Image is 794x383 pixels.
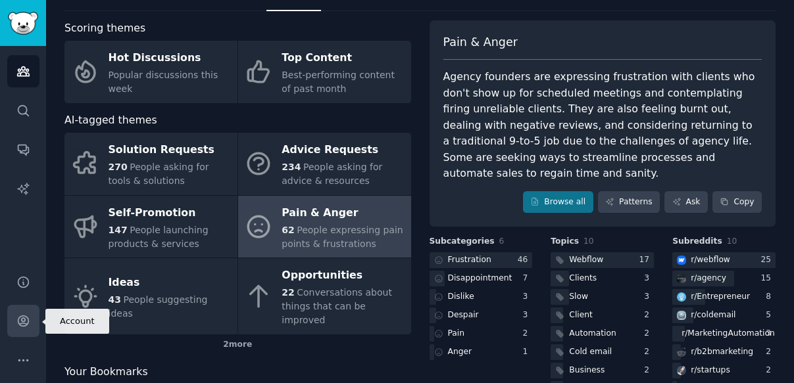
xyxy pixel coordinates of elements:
[64,20,145,37] span: Scoring themes
[282,225,294,235] span: 62
[760,273,776,284] div: 15
[569,273,597,284] div: Clients
[109,202,231,223] div: Self-Promotion
[109,225,209,249] span: People launching products & services
[551,363,654,379] a: Business2
[639,254,655,266] div: 17
[518,254,533,266] div: 46
[644,273,654,284] div: 3
[430,307,533,324] a: Despair3
[282,162,382,186] span: People asking for advice & resources
[569,365,605,376] div: Business
[644,309,654,321] div: 2
[583,237,594,246] span: 10
[282,202,404,223] div: Pain & Anger
[443,34,518,51] span: Pain & Anger
[282,287,392,325] span: Conversations about things that can be improved
[712,191,762,214] button: Copy
[691,309,735,321] div: r/ coldemail
[569,254,603,266] div: Webflow
[282,287,294,298] span: 22
[8,12,38,35] img: GummySearch logo
[691,291,750,303] div: r/ Entrepreneur
[523,346,533,358] div: 1
[238,41,411,103] a: Top ContentBest-performing content of past month
[677,274,686,283] img: agency
[109,140,231,161] div: Solution Requests
[644,328,654,340] div: 2
[672,363,776,379] a: startupsr/startups2
[672,289,776,305] a: Entrepreneurr/Entrepreneur8
[109,225,128,235] span: 147
[766,365,776,376] div: 2
[760,254,776,266] div: 25
[551,271,654,287] a: Clients3
[448,273,512,284] div: Disappointment
[766,291,776,303] div: 8
[677,256,686,265] img: webflow
[430,271,533,287] a: Disappointment7
[448,328,465,340] div: Pain
[691,346,753,358] div: r/ b2bmarketing
[443,69,762,182] div: Agency founders are expressing frustration with clients who don't show up for scheduled meetings ...
[677,292,686,302] img: Entrepreneur
[569,309,592,321] div: Client
[282,70,395,94] span: Best-performing content of past month
[766,346,776,358] div: 2
[109,70,218,94] span: Popular discussions this week
[523,291,533,303] div: 3
[569,346,612,358] div: Cold email
[64,334,411,355] div: 2 more
[569,328,616,340] div: Automation
[677,366,686,375] img: startups
[644,365,654,376] div: 2
[430,344,533,361] a: Anger1
[448,254,491,266] div: Frustration
[644,291,654,303] div: 3
[282,162,301,172] span: 234
[109,48,231,69] div: Hot Discussions
[109,294,208,319] span: People suggesting ideas
[238,196,411,258] a: Pain & Anger62People expressing pain points & frustrations
[64,258,237,334] a: Ideas43People suggesting ideas
[551,252,654,269] a: Webflow17
[551,344,654,361] a: Cold email2
[598,191,660,214] a: Patterns
[691,273,726,284] div: r/ agency
[766,328,776,340] div: 3
[448,291,474,303] div: Dislike
[672,252,776,269] a: webflowr/webflow25
[551,307,654,324] a: Client2
[499,237,505,246] span: 6
[766,309,776,321] div: 5
[523,273,533,284] div: 7
[664,191,708,214] a: Ask
[672,307,776,324] a: coldemailr/coldemail5
[569,291,588,303] div: Slow
[551,289,654,305] a: Slow3
[672,271,776,287] a: agencyr/agency15
[64,41,237,103] a: Hot DiscussionsPopular discussions this week
[238,133,411,195] a: Advice Requests234People asking for advice & resources
[691,254,730,266] div: r/ webflow
[551,236,579,248] span: Topics
[682,328,775,340] div: r/ MarketingAutomation
[109,294,121,305] span: 43
[282,140,404,161] div: Advice Requests
[691,365,730,376] div: r/ startups
[523,191,593,214] a: Browse all
[238,258,411,334] a: Opportunities22Conversations about things that can be improved
[672,236,722,248] span: Subreddits
[109,272,231,293] div: Ideas
[677,311,686,320] img: coldemail
[448,346,472,358] div: Anger
[282,225,403,249] span: People expressing pain points & frustrations
[282,265,404,286] div: Opportunities
[672,344,776,361] a: r/b2bmarketing2
[64,364,148,380] span: Your Bookmarks
[430,236,495,248] span: Subcategories
[727,237,737,246] span: 10
[64,196,237,258] a: Self-Promotion147People launching products & services
[523,309,533,321] div: 3
[64,133,237,195] a: Solution Requests270People asking for tools & solutions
